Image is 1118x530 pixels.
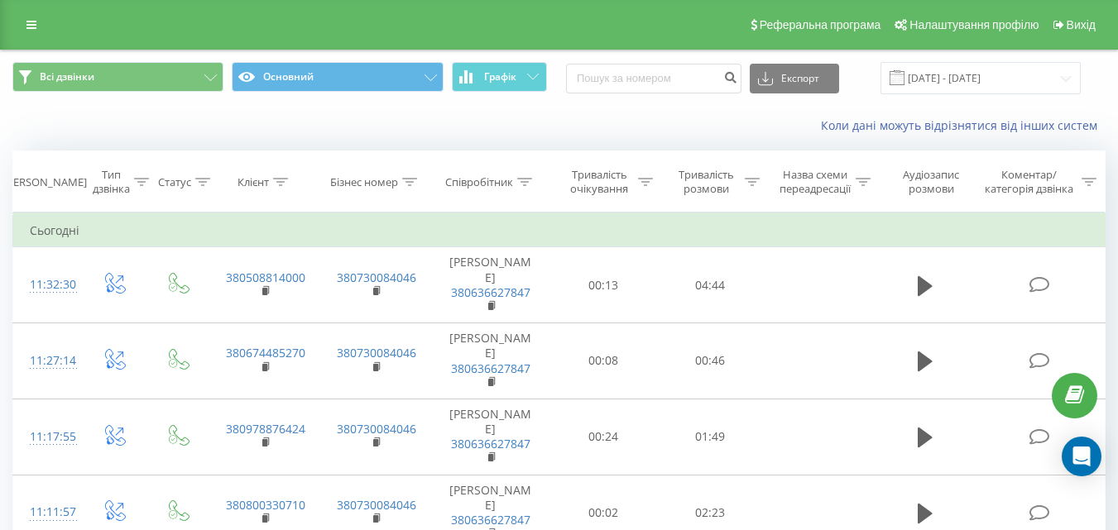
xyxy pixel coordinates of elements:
[451,360,530,376] a: 380636627847
[550,247,657,323] td: 00:13
[657,399,764,475] td: 01:49
[451,512,530,528] a: 380636627847
[238,175,269,189] div: Клієнт
[890,168,973,196] div: Аудіозапис розмови
[750,64,839,93] button: Експорт
[30,345,65,377] div: 11:27:14
[337,345,416,360] a: 380730084046
[657,247,764,323] td: 04:44
[226,270,305,285] a: 380508814000
[337,270,416,285] a: 380730084046
[226,345,305,360] a: 380674485270
[909,18,1039,31] span: Налаштування профілю
[452,62,547,92] button: Графік
[330,175,398,189] div: Бізнес номер
[40,70,94,84] span: Всі дзвінки
[566,64,741,93] input: Пошук за номером
[451,284,530,300] a: 380636627847
[981,168,1077,196] div: Коментар/категорія дзвінка
[30,496,65,528] div: 11:11:57
[232,62,443,92] button: Основний
[431,323,550,399] td: [PERSON_NAME]
[431,399,550,475] td: [PERSON_NAME]
[821,117,1106,133] a: Коли дані можуть відрізнятися вiд інших систем
[1067,18,1096,31] span: Вихід
[226,497,305,513] a: 380800330710
[337,421,416,437] a: 380730084046
[451,436,530,451] a: 380636627847
[484,71,516,83] span: Графік
[30,269,65,301] div: 11:32:30
[226,421,305,437] a: 380978876424
[672,168,741,196] div: Тривалість розмови
[158,175,191,189] div: Статус
[431,247,550,323] td: [PERSON_NAME]
[3,175,87,189] div: [PERSON_NAME]
[760,18,881,31] span: Реферальна програма
[550,323,657,399] td: 00:08
[657,323,764,399] td: 00:46
[337,497,416,513] a: 380730084046
[550,399,657,475] td: 00:24
[93,168,130,196] div: Тип дзвінка
[12,62,223,92] button: Всі дзвінки
[445,175,513,189] div: Співробітник
[1062,437,1101,476] div: Open Intercom Messenger
[779,168,852,196] div: Назва схеми переадресації
[13,214,1106,247] td: Сьогодні
[565,168,634,196] div: Тривалість очікування
[30,421,65,453] div: 11:17:55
